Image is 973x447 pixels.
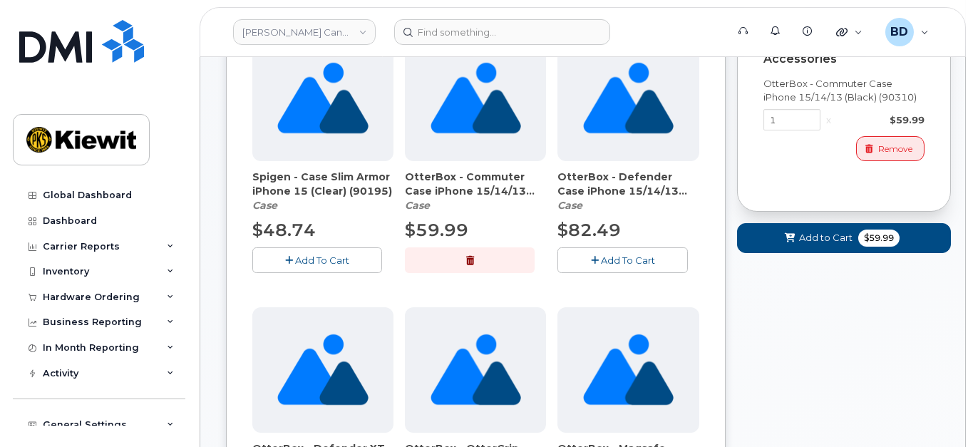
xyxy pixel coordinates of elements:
button: Add To Cart [557,247,687,272]
span: Spigen - Case Slim Armor iPhone 15 (Clear) (90195) [252,170,393,198]
img: no_image_found-2caef05468ed5679b831cfe6fc140e25e0c280774317ffc20a367ab7fd17291e.png [583,307,674,433]
span: Add to Cart [799,231,853,245]
span: $82.49 [557,220,621,240]
button: Remove [856,136,925,161]
em: Case [557,199,582,212]
img: no_image_found-2caef05468ed5679b831cfe6fc140e25e0c280774317ffc20a367ab7fd17291e.png [431,307,521,433]
span: $59.99 [858,230,900,247]
img: no_image_found-2caef05468ed5679b831cfe6fc140e25e0c280774317ffc20a367ab7fd17291e.png [431,36,521,161]
div: Spigen - Case Slim Armor iPhone 15 (Clear) (90195) [252,170,393,212]
img: no_image_found-2caef05468ed5679b831cfe6fc140e25e0c280774317ffc20a367ab7fd17291e.png [277,36,368,161]
img: no_image_found-2caef05468ed5679b831cfe6fc140e25e0c280774317ffc20a367ab7fd17291e.png [583,36,674,161]
span: BD [890,24,908,41]
input: Find something... [394,19,610,45]
div: $59.99 [837,113,925,127]
img: no_image_found-2caef05468ed5679b831cfe6fc140e25e0c280774317ffc20a367ab7fd17291e.png [277,307,368,433]
span: OtterBox - Defender Case iPhone 15/14/13 (Black) (90312) [557,170,699,198]
span: $48.74 [252,220,316,240]
div: OtterBox - Commuter Case iPhone 15/14/13 (Black) (90310) [763,77,925,103]
span: Add To Cart [601,255,655,266]
em: Case [405,199,430,212]
a: Kiewit Canada Inc [233,19,376,45]
em: Case [252,199,277,212]
div: OtterBox - Defender Case iPhone 15/14/13 (Black) (90312) [557,170,699,212]
span: OtterBox - Commuter Case iPhone 15/14/13 (Black) (90310) [405,170,546,198]
div: OtterBox - Commuter Case iPhone 15/14/13 (Black) (90310) [405,170,546,212]
span: Add To Cart [295,255,349,266]
div: x [820,113,837,127]
div: Accessories [763,53,925,66]
span: $59.99 [405,220,468,240]
button: Add To Cart [252,247,382,272]
span: Remove [878,143,912,155]
iframe: Messenger Launcher [911,385,962,436]
button: Add to Cart $59.99 [737,223,951,252]
div: Barbara Dye [875,18,939,46]
div: Quicklinks [826,18,872,46]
